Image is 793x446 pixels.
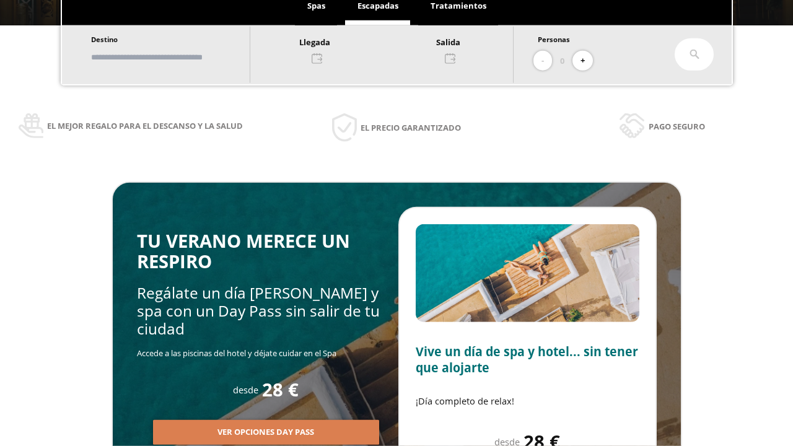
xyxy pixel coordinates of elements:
span: El mejor regalo para el descanso y la salud [47,119,243,133]
span: Accede a las piscinas del hotel y déjate cuidar en el Spa [137,348,336,359]
a: Ver opciones Day Pass [153,426,379,437]
button: + [572,51,593,71]
span: 28 € [262,380,299,400]
button: Ver opciones Day Pass [153,420,379,445]
span: Regálate un día [PERSON_NAME] y spa con un Day Pass sin salir de tu ciudad [137,282,380,339]
span: Vive un día de spa y hotel... sin tener que alojarte [416,343,638,376]
img: Slide2.BHA6Qswy.webp [416,224,639,322]
span: 0 [560,54,564,68]
span: TU VERANO MERECE UN RESPIRO [137,229,350,274]
span: Personas [538,35,570,44]
span: desde [233,383,258,396]
span: Destino [91,35,118,44]
span: El precio garantizado [361,121,461,134]
span: Ver opciones Day Pass [217,426,314,439]
span: Pago seguro [649,120,705,133]
span: ¡Día completo de relax! [416,395,514,407]
button: - [533,51,552,71]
